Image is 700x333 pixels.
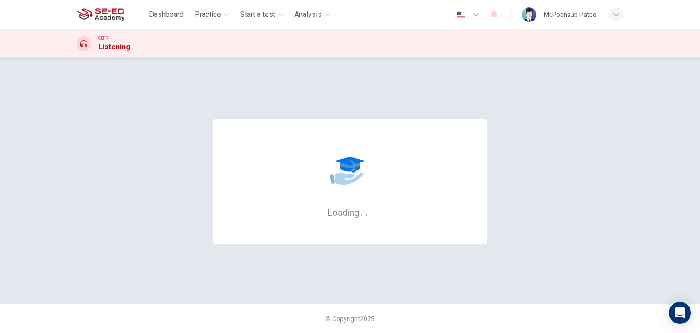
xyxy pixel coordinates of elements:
[365,204,368,219] h6: .
[522,7,536,22] img: Profile picture
[669,302,691,324] div: Open Intercom Messenger
[98,42,130,52] h1: Listening
[240,9,275,20] span: Start a test
[325,315,375,323] span: © Copyright 2025
[294,9,322,20] span: Analysis
[327,206,373,218] h6: Loading
[360,204,364,219] h6: .
[370,204,373,219] h6: .
[195,9,221,20] span: Practice
[98,35,108,42] span: CEFR
[77,5,124,24] img: SE-ED Academy logo
[191,6,233,23] button: Practice
[149,9,184,20] span: Dashboard
[77,5,145,24] a: SE-ED Academy logo
[455,11,467,18] img: en
[544,9,598,20] div: Mr.Poonsub Patpol
[145,6,187,23] button: Dashboard
[291,6,334,23] button: Analysis
[237,6,287,23] button: Start a test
